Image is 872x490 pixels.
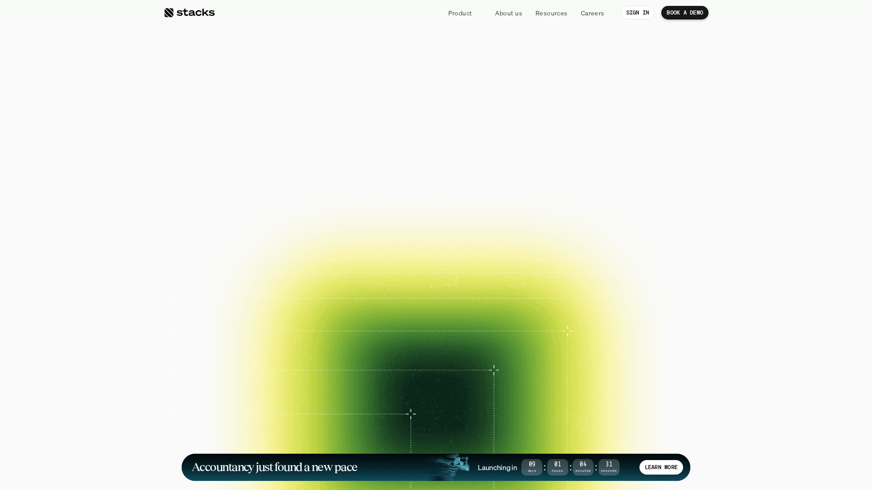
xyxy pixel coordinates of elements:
[192,462,357,472] h1: Accountancy just found a new pace
[645,464,678,470] p: LEARN MORE
[272,67,341,106] span: The
[626,10,649,16] p: SIGN IN
[348,67,497,106] span: financial
[182,454,690,481] a: Accountancy just found a new paceLaunching in09Days:01Hours:04Minutes:31SecondsLEARN MORE
[448,8,472,18] p: Product
[667,10,703,16] p: BOOK A DEMO
[661,6,708,20] a: BOOK A DEMO
[471,230,525,267] a: Case study
[444,197,511,210] p: EXPLORE PRODUCT
[478,462,517,472] h4: Launching in
[596,284,649,291] p: and more
[346,193,425,215] a: BOOK A DEMO
[328,155,544,182] p: Close your books faster, smarter, and risk-free with Stacks, the AI tool for accounting teams.
[241,303,263,308] h2: Case study
[489,259,512,264] h2: Case study
[575,5,610,21] a: Careers
[573,462,594,467] span: 04
[285,274,339,311] a: Case study
[542,462,547,472] strong: :
[328,106,544,145] span: Reimagined.
[361,197,410,210] p: BOOK A DEMO
[530,5,573,21] a: Resources
[521,469,542,472] span: Days
[505,67,599,106] span: close.
[223,230,277,267] a: Case study
[495,8,522,18] p: About us
[621,6,655,20] a: SIGN IN
[535,8,568,18] p: Resources
[302,303,325,308] h2: Case study
[581,8,604,18] p: Careers
[594,462,598,472] strong: :
[490,5,528,21] a: About us
[302,259,325,264] h2: Case study
[547,469,568,472] span: Hours
[573,469,594,472] span: Minutes
[599,469,619,472] span: Seconds
[241,259,263,264] h2: Case study
[521,462,542,467] span: 09
[547,462,568,467] span: 01
[599,462,619,467] span: 31
[568,462,573,472] strong: :
[223,274,277,311] a: Case study
[429,193,526,215] a: EXPLORE PRODUCT
[285,230,339,267] a: Case study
